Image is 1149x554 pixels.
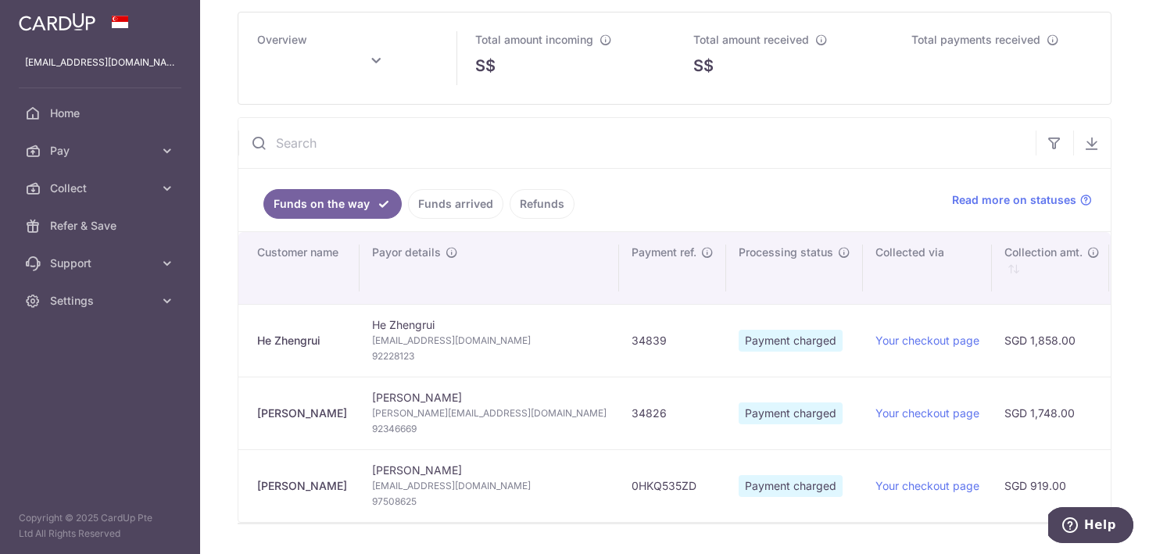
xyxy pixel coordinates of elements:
[863,232,992,304] th: Collected via
[992,232,1109,304] th: Collection amt. : activate to sort column ascending
[257,333,347,348] div: He Zhengrui
[911,33,1040,46] span: Total payments received
[619,232,726,304] th: Payment ref.
[263,189,402,219] a: Funds on the way
[360,377,619,449] td: [PERSON_NAME]
[875,406,979,420] a: Your checkout page
[257,406,347,421] div: [PERSON_NAME]
[257,478,347,494] div: [PERSON_NAME]
[693,33,809,46] span: Total amount received
[372,494,607,509] span: 97508625
[952,192,1076,208] span: Read more on statuses
[726,232,863,304] th: Processing status
[408,189,503,219] a: Funds arrived
[619,304,726,377] td: 34839
[238,118,1036,168] input: Search
[475,54,496,77] span: S$
[619,377,726,449] td: 34826
[257,33,307,46] span: Overview
[992,377,1109,449] td: SGD 1,748.00
[875,334,979,347] a: Your checkout page
[360,232,619,304] th: Payor details
[475,33,593,46] span: Total amount incoming
[992,449,1109,522] td: SGD 919.00
[372,245,441,260] span: Payor details
[36,11,68,25] span: Help
[739,245,833,260] span: Processing status
[19,13,95,31] img: CardUp
[952,192,1092,208] a: Read more on statuses
[510,189,574,219] a: Refunds
[739,402,843,424] span: Payment charged
[372,406,607,421] span: [PERSON_NAME][EMAIL_ADDRESS][DOMAIN_NAME]
[372,478,607,494] span: [EMAIL_ADDRESS][DOMAIN_NAME]
[372,333,607,348] span: [EMAIL_ADDRESS][DOMAIN_NAME]
[50,293,153,309] span: Settings
[1004,245,1083,260] span: Collection amt.
[739,475,843,497] span: Payment charged
[992,304,1109,377] td: SGD 1,858.00
[632,245,696,260] span: Payment ref.
[238,232,360,304] th: Customer name
[360,449,619,522] td: [PERSON_NAME]
[50,143,153,159] span: Pay
[50,218,153,234] span: Refer & Save
[693,54,714,77] span: S$
[50,256,153,271] span: Support
[50,105,153,121] span: Home
[619,449,726,522] td: 0HKQ535ZD
[50,180,153,196] span: Collect
[25,55,175,70] p: [EMAIL_ADDRESS][DOMAIN_NAME]
[360,304,619,377] td: He Zhengrui
[372,348,607,364] span: 92228123
[739,330,843,352] span: Payment charged
[875,479,979,492] a: Your checkout page
[1048,507,1133,546] iframe: Opens a widget where you can find more information
[372,421,607,437] span: 92346669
